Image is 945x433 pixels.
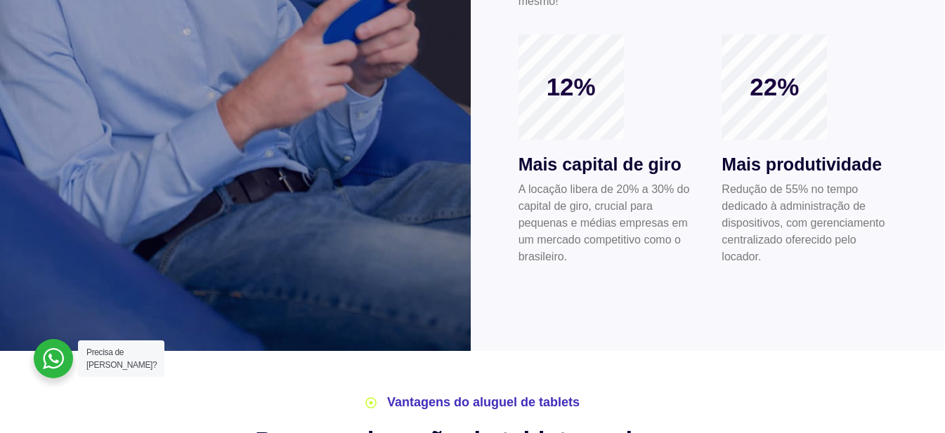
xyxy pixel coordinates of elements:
iframe: Chat Widget [875,366,945,433]
p: Redução de 55% no tempo dedicado à administração de dispositivos, com gerenciamento centralizado ... [722,181,897,265]
h3: Mais produtividade [722,152,897,178]
p: A locação libera de 20% a 30% do capital de giro, crucial para pequenas e médias empresas em um m... [519,181,694,265]
span: 12% [519,72,624,102]
span: Precisa de [PERSON_NAME]? [86,347,157,370]
span: Vantagens do aluguel de tablets [384,393,580,412]
span: 22% [722,72,827,102]
h3: Mais capital de giro [519,152,694,178]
